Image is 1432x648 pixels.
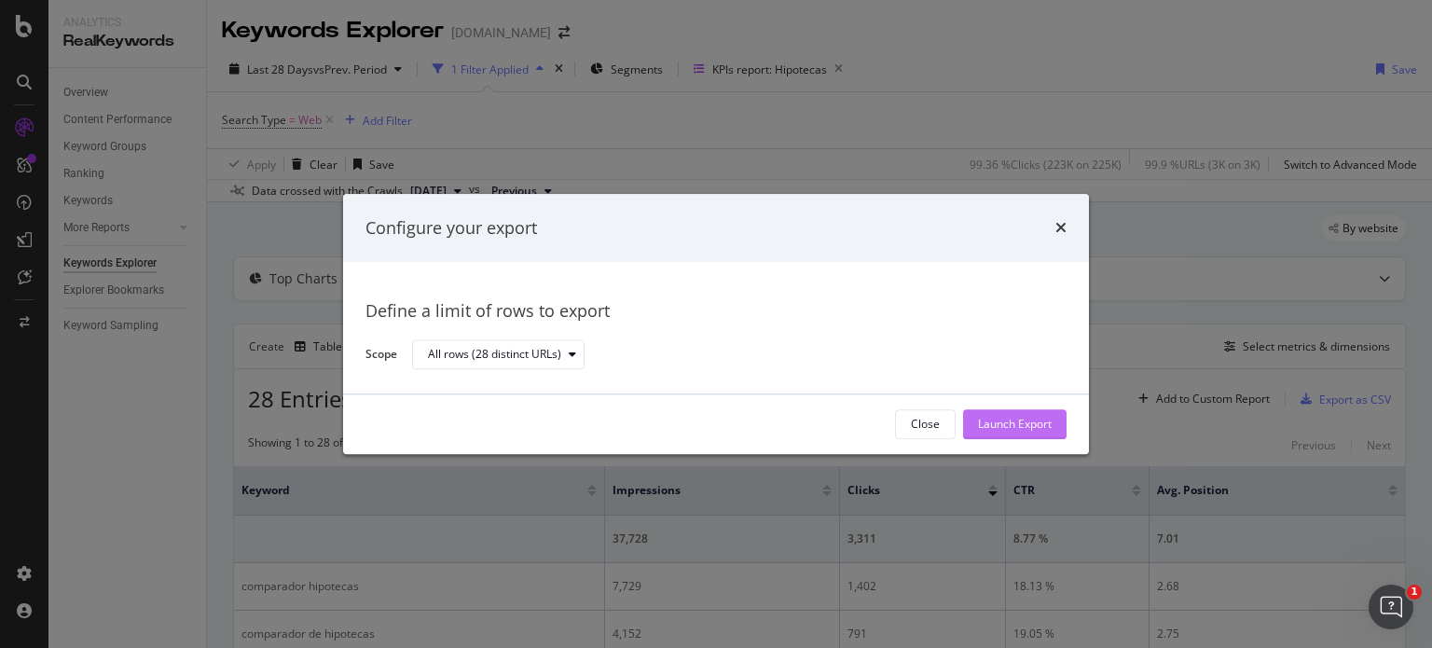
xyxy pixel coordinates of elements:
[911,417,940,433] div: Close
[1055,216,1067,241] div: times
[895,409,956,439] button: Close
[963,409,1067,439] button: Launch Export
[978,417,1052,433] div: Launch Export
[365,216,537,241] div: Configure your export
[1369,585,1413,629] iframe: Intercom live chat
[343,194,1089,454] div: modal
[412,340,585,370] button: All rows (28 distinct URLs)
[428,350,561,361] div: All rows (28 distinct URLs)
[365,346,397,366] label: Scope
[1407,585,1422,600] span: 1
[365,300,1067,324] div: Define a limit of rows to export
